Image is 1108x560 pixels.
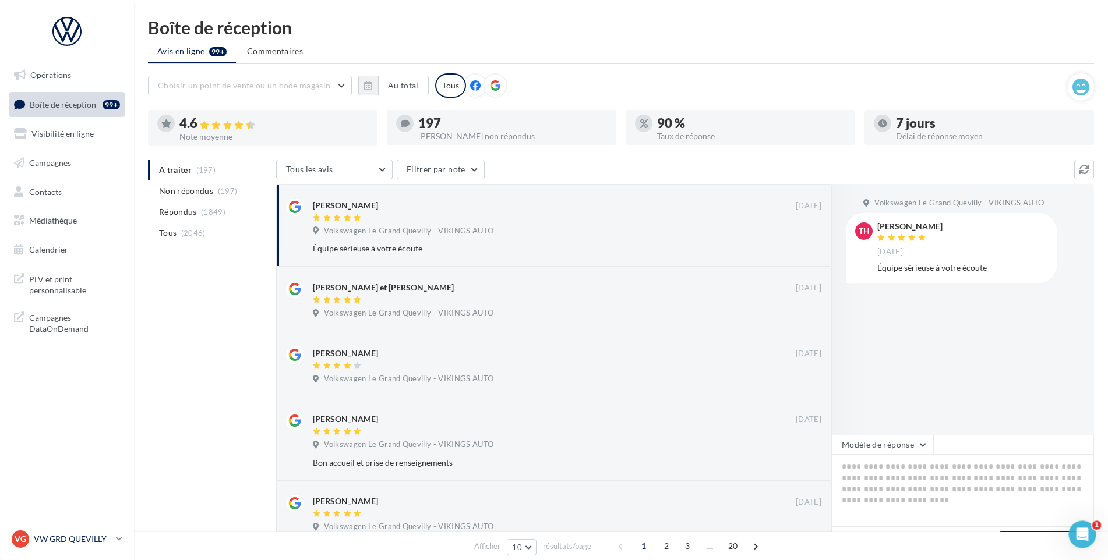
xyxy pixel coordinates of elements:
span: 1 [634,537,653,555]
div: Note moyenne [179,133,368,141]
div: 7 jours [896,117,1085,130]
span: Médiathèque [29,215,77,225]
button: 10 [507,539,537,555]
button: Au total [358,76,429,95]
a: Campagnes DataOnDemand [7,305,127,339]
span: Boîte de réception [30,99,96,109]
div: Taux de réponse [657,132,846,140]
span: Volkswagen Le Grand Quevilly - VIKINGS AUTO [874,198,1044,208]
a: Médiathèque [7,208,127,233]
div: [PERSON_NAME] [877,222,943,231]
iframe: Intercom live chat [1068,520,1096,548]
span: (1849) [201,207,225,217]
span: 20 [724,537,743,555]
span: Tous les avis [286,164,333,174]
span: (197) [218,186,238,196]
span: Afficher [474,541,500,552]
div: [PERSON_NAME] non répondus [418,132,607,140]
span: Volkswagen Le Grand Quevilly - VIKINGS AUTO [324,308,493,318]
div: Délai de réponse moyen [896,132,1085,140]
a: Opérations [7,63,127,87]
span: Commentaires [247,45,303,57]
span: Campagnes DataOnDemand [29,310,120,335]
span: TH [859,225,870,237]
div: 90 % [657,117,846,130]
button: Ignorer [784,306,822,322]
a: VG VW GRD QUEVILLY [9,528,125,550]
span: PLV et print personnalisable [29,271,120,296]
span: Campagnes [29,158,71,168]
span: 10 [512,543,522,552]
span: (2046) [181,228,206,238]
div: Équipe sérieuse à votre écoute [313,243,746,254]
div: Bon accueil et prise de renseignements [313,457,746,469]
button: Choisir un point de vente ou un code magasin [148,76,352,95]
span: [DATE] [796,349,821,359]
span: ... [701,537,719,555]
span: [DATE] [796,283,821,293]
span: [DATE] [796,414,821,425]
span: VG [15,533,26,545]
span: 2 [657,537,676,555]
div: [PERSON_NAME] et [PERSON_NAME] [313,282,454,293]
a: Visibilité en ligne [7,122,127,146]
div: 4.6 [179,117,368,130]
div: Boîte de réception [148,19,1094,36]
button: Au total [378,76,429,95]
div: [PERSON_NAME] [313,348,378,359]
span: [DATE] [796,497,821,508]
p: VW GRD QUEVILLY [34,533,111,545]
div: Équipe sérieuse à votre écoute [877,262,1047,274]
div: [PERSON_NAME] [313,495,378,507]
a: Boîte de réception99+ [7,92,127,117]
button: Filtrer par note [397,160,485,179]
span: 3 [678,537,697,555]
span: Volkswagen Le Grand Quevilly - VIKINGS AUTO [324,374,493,384]
button: Ignorer [783,240,821,257]
span: Visibilité en ligne [31,129,94,139]
div: [PERSON_NAME] [313,200,378,211]
div: 197 [418,117,607,130]
div: [PERSON_NAME] [313,413,378,425]
div: 99+ [103,100,120,109]
button: Ignorer [783,455,821,471]
span: Calendrier [29,244,68,254]
span: Volkswagen Le Grand Quevilly - VIKINGS AUTO [324,440,493,450]
a: PLV et print personnalisable [7,267,127,301]
span: [DATE] [877,247,903,257]
span: Volkswagen Le Grand Quevilly - VIKINGS AUTO [324,226,493,236]
a: Campagnes [7,151,127,175]
a: Contacts [7,180,127,204]
span: Volkswagen Le Grand Quevilly - VIKINGS AUTO [324,522,493,532]
button: Modèle de réponse [832,435,933,455]
button: Ignorer [784,372,822,388]
span: 1 [1092,520,1102,530]
span: Non répondus [159,185,213,197]
span: Tous [159,227,177,239]
span: Répondus [159,206,197,218]
span: [DATE] [796,201,821,211]
button: Tous les avis [276,160,393,179]
span: résultats/page [543,541,591,552]
span: Contacts [29,186,62,196]
a: Calendrier [7,238,127,262]
div: Tous [435,73,466,98]
span: Choisir un point de vente ou un code magasin [158,80,330,90]
span: Opérations [30,70,71,80]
